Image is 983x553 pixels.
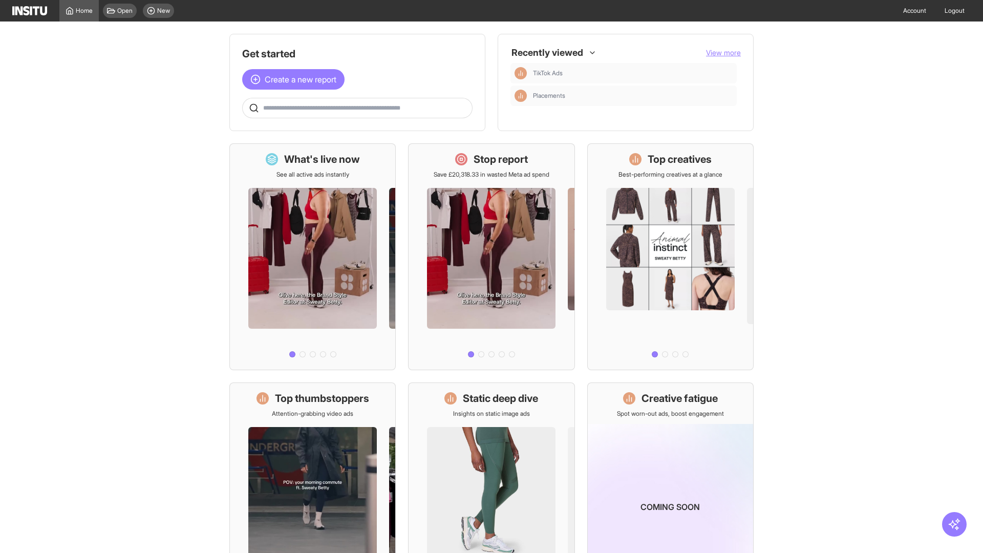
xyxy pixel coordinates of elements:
p: Attention-grabbing video ads [272,410,353,418]
h1: Top thumbstoppers [275,391,369,406]
div: Insights [515,67,527,79]
a: Stop reportSave £20,318.33 in wasted Meta ad spend [408,143,574,370]
h1: Get started [242,47,473,61]
a: Top creativesBest-performing creatives at a glance [587,143,754,370]
span: TikTok Ads [533,69,733,77]
h1: Top creatives [648,152,712,166]
span: Placements [533,92,565,100]
p: Best-performing creatives at a glance [618,171,722,179]
span: TikTok Ads [533,69,563,77]
span: New [157,7,170,15]
h1: Static deep dive [463,391,538,406]
a: What's live nowSee all active ads instantly [229,143,396,370]
span: Create a new report [265,73,336,86]
span: Placements [533,92,733,100]
p: Insights on static image ads [453,410,530,418]
span: Home [76,7,93,15]
p: Save £20,318.33 in wasted Meta ad spend [434,171,549,179]
img: Logo [12,6,47,15]
button: View more [706,48,741,58]
h1: Stop report [474,152,528,166]
div: Insights [515,90,527,102]
span: View more [706,48,741,57]
p: See all active ads instantly [276,171,349,179]
button: Create a new report [242,69,345,90]
h1: What's live now [284,152,360,166]
span: Open [117,7,133,15]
